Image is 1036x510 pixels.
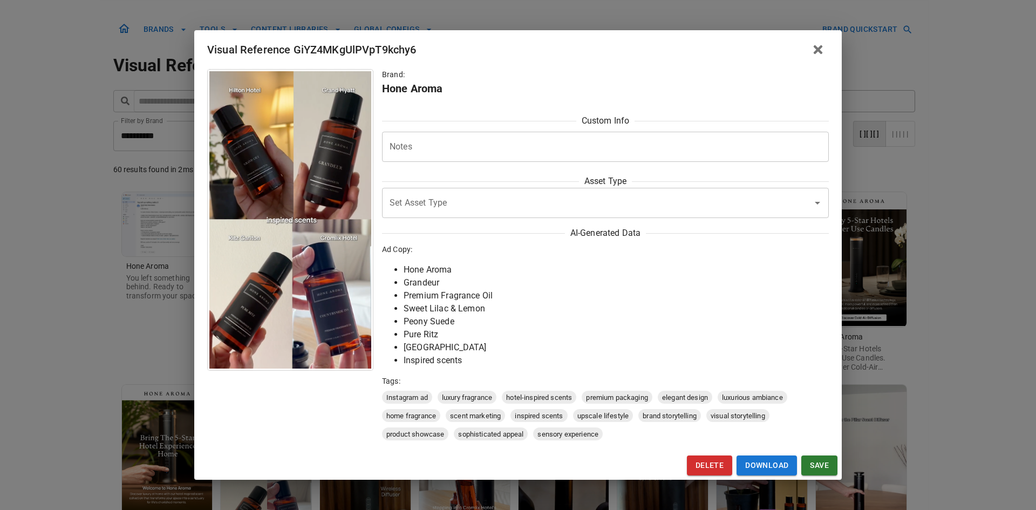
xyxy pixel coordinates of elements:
[658,392,712,403] span: elegant design
[194,30,842,69] h2: Visual Reference GiYZ4MKgUlPVpT9kchy6
[582,392,652,403] span: premium packaging
[404,341,829,354] li: [GEOGRAPHIC_DATA]
[502,392,576,403] span: hotel-inspired scents
[737,455,797,475] a: Download
[638,411,701,421] span: brand storytelling
[573,411,633,421] span: upscale lifestyle
[454,429,528,440] span: sophisticated appeal
[404,302,829,315] li: Sweet Lilac & Lemon
[718,392,787,403] span: luxurious ambiance
[801,455,837,475] button: Save
[533,429,603,440] span: sensory experience
[382,392,432,403] span: Instagram ad
[438,392,496,403] span: luxury fragrance
[446,411,505,421] span: scent marketing
[382,80,829,97] h6: Hone Aroma
[404,276,829,289] li: Grandeur
[565,227,646,240] span: AI-Generated Data
[404,354,829,367] li: Inspired scents
[382,411,440,421] span: home fragrance
[209,71,371,369] img: Image
[576,114,635,127] span: Custom Info
[687,455,732,475] button: Delete
[382,376,829,386] p: Tags:
[404,315,829,328] li: Peony Suede
[404,328,829,341] li: Pure Ritz
[706,411,769,421] span: visual storytelling
[404,289,829,302] li: Premium Fragrance Oil
[382,429,448,440] span: product showcase
[579,175,632,188] span: Asset Type
[382,244,829,255] p: Ad Copy:
[382,69,829,80] p: Brand:
[810,195,825,210] button: Open
[404,263,829,276] li: Hone Aroma
[510,411,567,421] span: inspired scents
